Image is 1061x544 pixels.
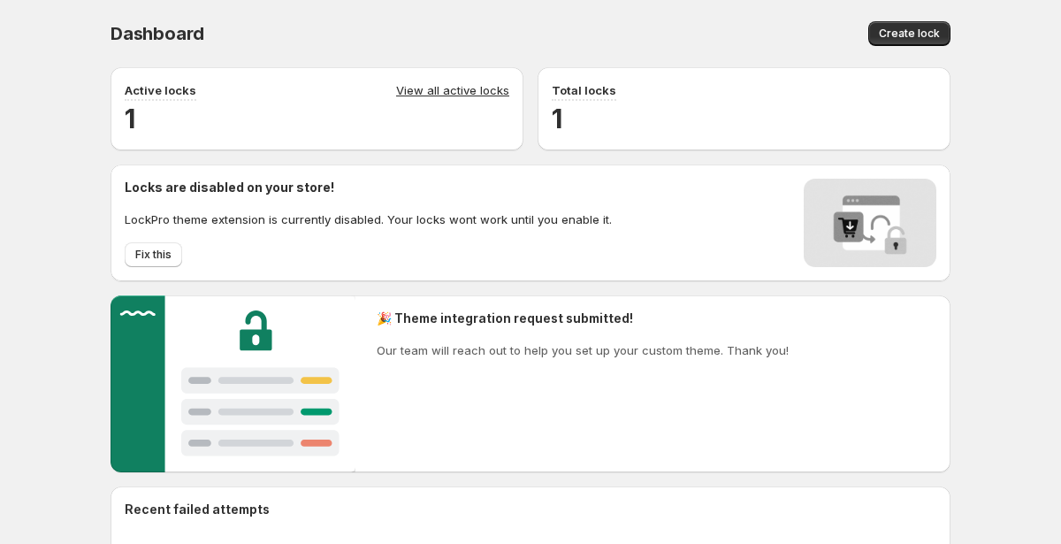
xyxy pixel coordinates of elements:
p: Our team will reach out to help you set up your custom theme. Thank you! [377,341,789,359]
h2: Recent failed attempts [125,501,270,518]
span: Create lock [879,27,940,41]
p: LockPro theme extension is currently disabled. Your locks wont work until you enable it. [125,211,612,228]
span: Dashboard [111,23,204,44]
h2: 1 [125,101,509,136]
button: Fix this [125,242,182,267]
img: Customer support [111,295,355,472]
h2: Locks are disabled on your store! [125,179,612,196]
h2: 🎉 Theme integration request submitted! [377,310,789,327]
p: Active locks [125,81,196,99]
img: Locks disabled [804,179,936,267]
a: View all active locks [396,81,509,101]
button: Create lock [868,21,950,46]
h2: 1 [552,101,936,136]
p: Total locks [552,81,616,99]
span: Fix this [135,248,172,262]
